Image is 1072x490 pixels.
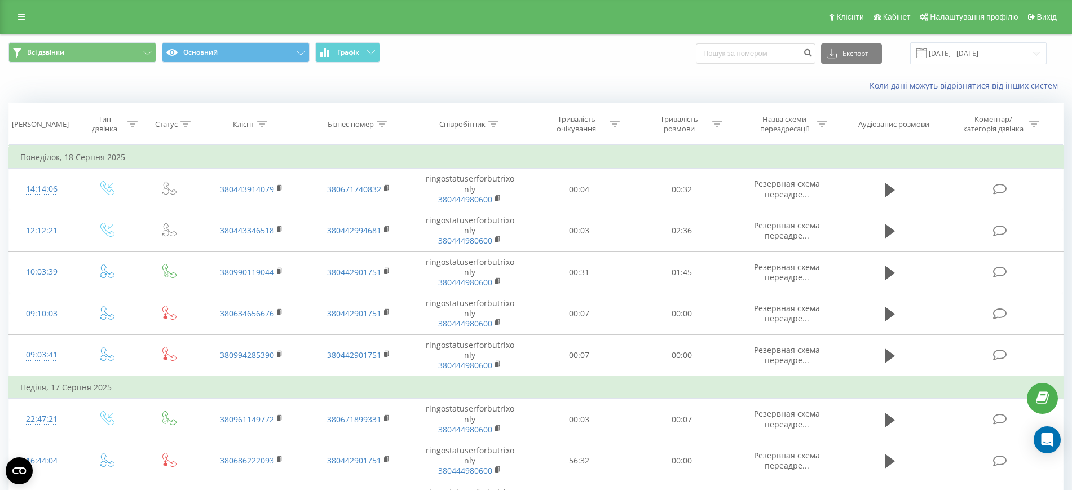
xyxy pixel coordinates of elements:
div: [PERSON_NAME] [12,120,69,129]
td: Неділя, 17 Серпня 2025 [9,376,1064,399]
a: Коли дані можуть відрізнятися вiд інших систем [870,80,1064,91]
td: ringostatuserforbutrixonly [412,399,527,440]
a: 380442901751 [327,455,381,466]
td: 00:07 [630,399,734,440]
span: Кабінет [883,12,911,21]
span: Вихід [1037,12,1057,21]
button: Основний [162,42,310,63]
div: Коментар/категорія дзвінка [960,114,1026,134]
td: 00:04 [528,169,631,210]
button: Всі дзвінки [8,42,156,63]
td: ringostatuserforbutrixonly [412,293,527,335]
span: Резервная схема переадре... [754,303,820,324]
td: ringostatuserforbutrixonly [412,169,527,210]
div: 09:03:41 [20,344,63,366]
div: 16:44:04 [20,450,63,472]
button: Експорт [821,43,882,64]
td: ringostatuserforbutrixonly [412,210,527,251]
div: 14:14:06 [20,178,63,200]
div: 10:03:39 [20,261,63,283]
a: 380442901751 [327,350,381,360]
span: Налаштування профілю [930,12,1018,21]
a: 380442901751 [327,267,381,277]
div: Співробітник [439,120,486,129]
td: 56:32 [528,440,631,482]
td: ringostatuserforbutrixonly [412,334,527,376]
div: Аудіозапис розмови [858,120,929,129]
td: 00:03 [528,210,631,251]
a: 380444980600 [438,235,492,246]
span: Всі дзвінки [27,48,64,57]
a: 380671899331 [327,414,381,425]
td: 00:31 [528,251,631,293]
a: 380443914079 [220,184,274,195]
a: 380444980600 [438,360,492,370]
div: 09:10:03 [20,303,63,325]
a: 380634656676 [220,308,274,319]
td: ringostatuserforbutrixonly [412,440,527,482]
div: Клієнт [233,120,254,129]
td: ringostatuserforbutrixonly [412,251,527,293]
a: 380444980600 [438,318,492,329]
span: Резервная схема переадре... [754,345,820,365]
td: Понеділок, 18 Серпня 2025 [9,146,1064,169]
span: Резервная схема переадре... [754,178,820,199]
button: Open CMP widget [6,457,33,484]
div: 22:47:21 [20,408,63,430]
td: 00:00 [630,293,734,335]
span: Резервная схема переадре... [754,450,820,471]
div: 12:12:21 [20,220,63,242]
a: 380444980600 [438,277,492,288]
td: 00:03 [528,399,631,440]
span: Клієнти [836,12,864,21]
span: Резервная схема переадре... [754,408,820,429]
div: Тривалість розмови [649,114,709,134]
a: 380990119044 [220,267,274,277]
a: 380444980600 [438,424,492,435]
span: Резервная схема переадре... [754,262,820,282]
span: Резервная схема переадре... [754,220,820,241]
a: 380686222093 [220,455,274,466]
span: Графік [337,48,359,56]
a: 380442901751 [327,308,381,319]
td: 00:07 [528,293,631,335]
div: Open Intercom Messenger [1034,426,1061,453]
td: 02:36 [630,210,734,251]
div: Назва схеми переадресації [754,114,814,134]
a: 380444980600 [438,194,492,205]
div: Тривалість очікування [546,114,607,134]
td: 00:00 [630,440,734,482]
button: Графік [315,42,380,63]
td: 01:45 [630,251,734,293]
div: Тип дзвінка [85,114,125,134]
td: 00:07 [528,334,631,376]
a: 380994285390 [220,350,274,360]
a: 380671740832 [327,184,381,195]
input: Пошук за номером [696,43,815,64]
a: 380443346518 [220,225,274,236]
div: Статус [155,120,178,129]
a: 380442994681 [327,225,381,236]
td: 00:00 [630,334,734,376]
td: 00:32 [630,169,734,210]
a: 380444980600 [438,465,492,476]
a: 380961149772 [220,414,274,425]
div: Бізнес номер [328,120,374,129]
